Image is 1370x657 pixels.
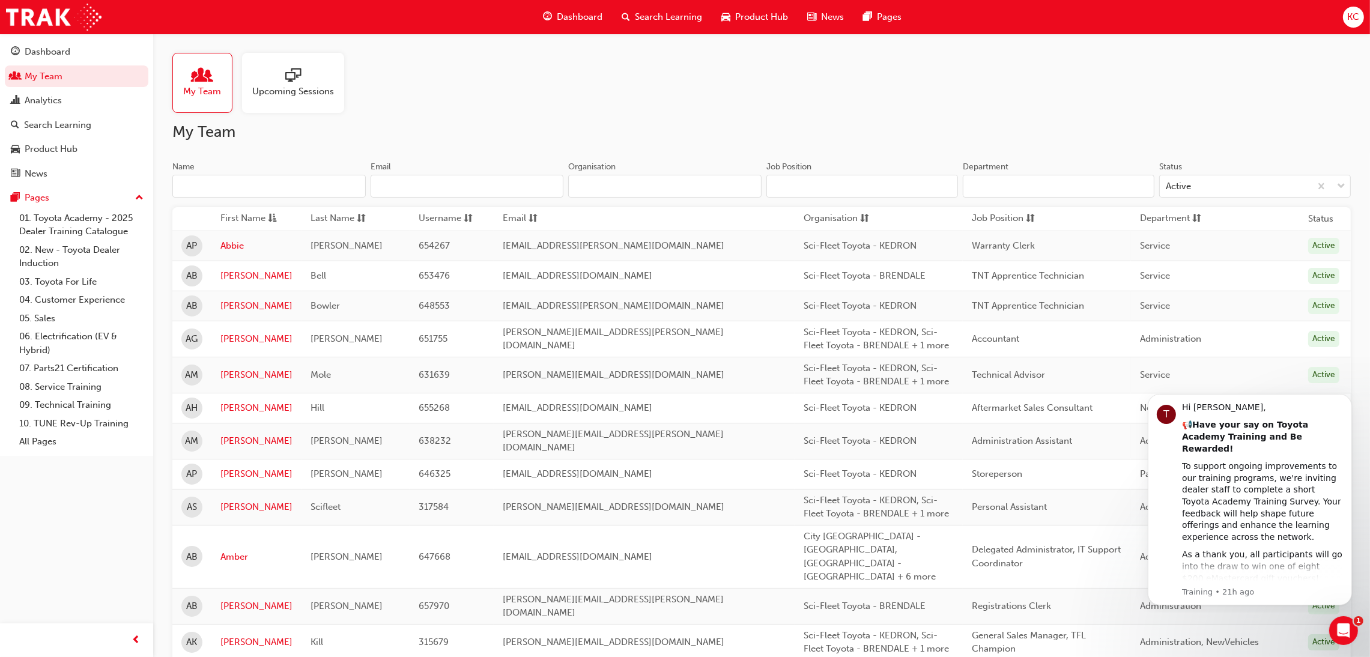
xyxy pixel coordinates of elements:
span: Warranty Clerk [972,240,1035,251]
a: Product Hub [5,138,148,160]
span: [EMAIL_ADDRESS][DOMAIN_NAME] [503,402,652,413]
span: Service [1140,369,1170,380]
span: [PERSON_NAME][EMAIL_ADDRESS][DOMAIN_NAME] [503,501,724,512]
span: Upcoming Sessions [252,85,334,98]
span: Technical Advisor [972,369,1045,380]
iframe: Intercom live chat [1329,616,1358,645]
span: First Name [220,211,265,226]
span: Sci-Fleet Toyota - KEDRON, Sci-Fleet Toyota - BRENDALE + 1 more [804,495,949,519]
a: search-iconSearch Learning [612,5,712,29]
span: Sci-Fleet Toyota - KEDRON [804,300,917,311]
span: 631639 [419,369,450,380]
span: Kill [311,637,323,647]
a: [PERSON_NAME] [220,332,292,346]
span: [EMAIL_ADDRESS][DOMAIN_NAME] [503,270,652,281]
div: Department [963,161,1008,173]
input: Department [963,175,1154,198]
span: 646325 [419,468,450,479]
a: All Pages [14,432,148,451]
span: [PERSON_NAME] [311,333,383,344]
span: guage-icon [543,10,552,25]
a: [PERSON_NAME] [220,467,292,481]
button: Job Positionsorting-icon [972,211,1038,226]
span: AP [187,467,198,481]
span: sorting-icon [464,211,473,226]
span: [PERSON_NAME][EMAIL_ADDRESS][PERSON_NAME][DOMAIN_NAME] [503,429,724,453]
a: Trak [6,4,102,31]
input: Name [172,175,366,198]
span: Sci-Fleet Toyota - KEDRON, Sci-Fleet Toyota - BRENDALE + 1 more [804,363,949,387]
span: Sci-Fleet Toyota - KEDRON, Sci-Fleet Toyota - BRENDALE + 1 more [804,327,949,351]
a: 02. New - Toyota Dealer Induction [14,241,148,273]
span: 638232 [419,435,451,446]
span: [PERSON_NAME][EMAIL_ADDRESS][PERSON_NAME][DOMAIN_NAME] [503,594,724,619]
a: 09. Technical Training [14,396,148,414]
span: search-icon [11,120,19,131]
span: [PERSON_NAME] [311,468,383,479]
h2: My Team [172,123,1351,142]
span: City [GEOGRAPHIC_DATA] - [GEOGRAPHIC_DATA], [GEOGRAPHIC_DATA] - [GEOGRAPHIC_DATA] + 6 more [804,531,936,583]
a: news-iconNews [798,5,853,29]
span: [PERSON_NAME][EMAIL_ADDRESS][PERSON_NAME][DOMAIN_NAME] [503,327,724,351]
span: 655268 [419,402,450,413]
span: [EMAIL_ADDRESS][DOMAIN_NAME] [503,551,652,562]
span: [PERSON_NAME][EMAIL_ADDRESS][DOMAIN_NAME] [503,369,724,380]
span: AK [187,635,198,649]
span: AB [186,599,198,613]
span: AP [187,239,198,253]
a: 03. Toyota For Life [14,273,148,291]
span: Mole [311,369,331,380]
div: News [25,167,47,181]
span: sorting-icon [357,211,366,226]
span: 1 [1354,616,1363,626]
span: AM [186,434,199,448]
span: Sci-Fleet Toyota - KEDRON, Sci-Fleet Toyota - BRENDALE + 1 more [804,630,949,655]
div: Dashboard [25,45,70,59]
a: 07. Parts21 Certification [14,359,148,378]
span: Product Hub [735,10,788,24]
div: Active [1308,634,1339,650]
span: Sci-Fleet Toyota - KEDRON [804,240,917,251]
button: Pages [5,187,148,209]
span: [EMAIL_ADDRESS][DOMAIN_NAME] [503,468,652,479]
span: Search Learning [635,10,702,24]
a: [PERSON_NAME] [220,635,292,649]
span: 651755 [419,333,447,344]
span: Bowler [311,300,340,311]
a: Abbie [220,239,292,253]
span: news-icon [11,169,20,180]
span: sorting-icon [860,211,869,226]
span: My Team [184,85,222,98]
span: AB [186,550,198,564]
a: [PERSON_NAME] [220,434,292,448]
span: Last Name [311,211,354,226]
span: 315679 [419,637,449,647]
span: AG [186,332,198,346]
span: Sci-Fleet Toyota - KEDRON [804,402,917,413]
span: car-icon [11,144,20,155]
a: Search Learning [5,114,148,136]
span: sorting-icon [1192,211,1201,226]
span: prev-icon [132,633,141,648]
div: Active [1308,331,1339,347]
a: 05. Sales [14,309,148,328]
span: down-icon [1337,179,1345,195]
span: 653476 [419,270,450,281]
div: Status [1159,161,1182,173]
a: My Team [172,53,242,113]
span: Sci-Fleet Toyota - BRENDALE [804,601,926,611]
span: General Sales Manager, TFL Champion [972,630,1086,655]
span: people-icon [11,71,20,82]
div: Pages [25,191,49,205]
span: AS [187,500,197,514]
span: Aftermarket Sales Consultant [972,402,1093,413]
input: Email [371,175,564,198]
span: 657970 [419,601,449,611]
span: [PERSON_NAME] [311,240,383,251]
